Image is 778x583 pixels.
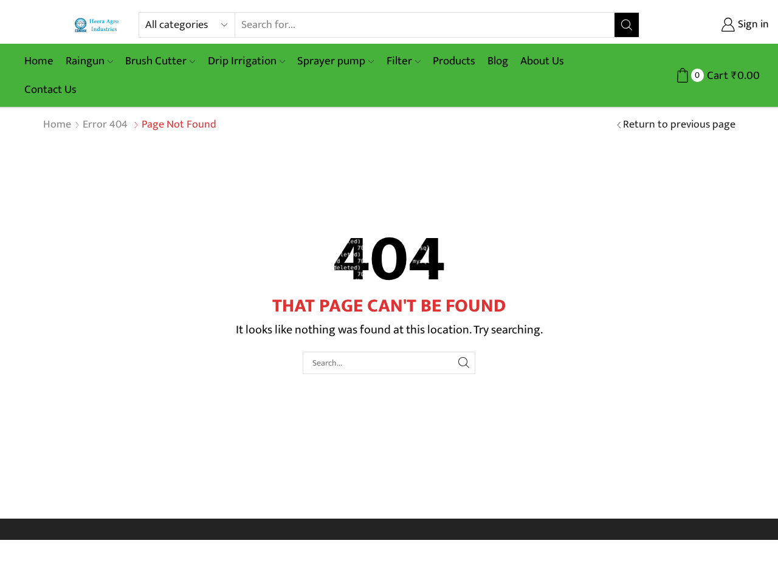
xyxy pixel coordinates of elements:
[704,67,728,84] span: Cart
[119,47,201,75] a: Brush Cutter
[731,66,760,85] bdi: 0.00
[235,13,614,37] input: Search for...
[43,320,735,339] p: It looks like nothing was found at this location. Try searching.
[614,13,639,37] button: Search button
[202,47,291,75] a: Drip Irrigation
[731,66,737,85] span: ₹
[427,47,481,75] a: Products
[652,64,760,87] a: 0 Cart ₹0.00
[43,225,735,295] h2: 404
[83,115,128,134] span: Error 404
[18,47,60,75] a: Home
[43,117,72,133] a: Home
[60,47,119,75] a: Raingun
[303,352,475,374] input: Search...
[43,295,735,317] h1: That Page Can't Be Found
[142,115,216,134] span: Page not found
[623,117,735,133] a: Return to previous page
[291,47,380,75] a: Sprayer pump
[18,75,83,104] a: Contact Us
[380,47,427,75] a: Filter
[691,69,704,81] span: 0
[481,47,514,75] a: Blog
[514,47,570,75] a: About Us
[735,17,769,33] span: Sign in
[658,14,769,36] a: Sign in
